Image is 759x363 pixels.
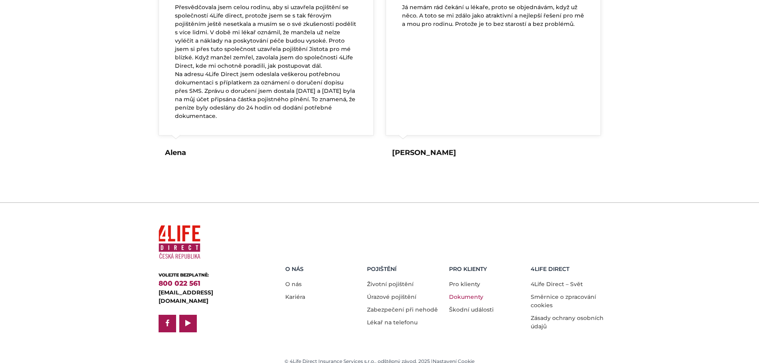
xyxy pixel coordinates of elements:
div: Alena [165,147,186,158]
a: 4Life Direct – Svět [531,281,583,288]
a: Zabezpečení při nehodě [367,306,438,313]
a: 800 022 561 [159,279,200,287]
a: Dokumenty [449,293,483,300]
a: [EMAIL_ADDRESS][DOMAIN_NAME] [159,289,213,304]
div: [PERSON_NAME] [392,147,456,158]
a: Životní pojištění [367,281,414,288]
a: Lékař na telefonu [367,319,418,326]
a: Pro klienty [449,281,480,288]
div: VOLEJTE BEZPLATNĚ: [159,272,260,279]
a: Směrnice o zpracování cookies [531,293,596,309]
img: 4Life Direct Česká republika logo [159,222,200,262]
h5: Pro Klienty [449,266,525,273]
p: Přesvědčovala jsem celou rodinu, aby si uzavřela pojištění se společností 4Life direct, protože j... [175,3,357,120]
h5: O nás [285,266,361,273]
a: Úrazové pojištění [367,293,416,300]
a: O nás [285,281,302,288]
h5: Pojištění [367,266,443,273]
a: Kariéra [285,293,305,300]
a: Škodní události [449,306,494,313]
p: Já nemám rád čekání u lékaře, proto se objednávám, když už něco. A toto se mi zdálo jako atraktiv... [402,3,584,28]
h5: 4LIFE DIRECT [531,266,607,273]
a: Zásady ochrany osobních údajů [531,314,604,330]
